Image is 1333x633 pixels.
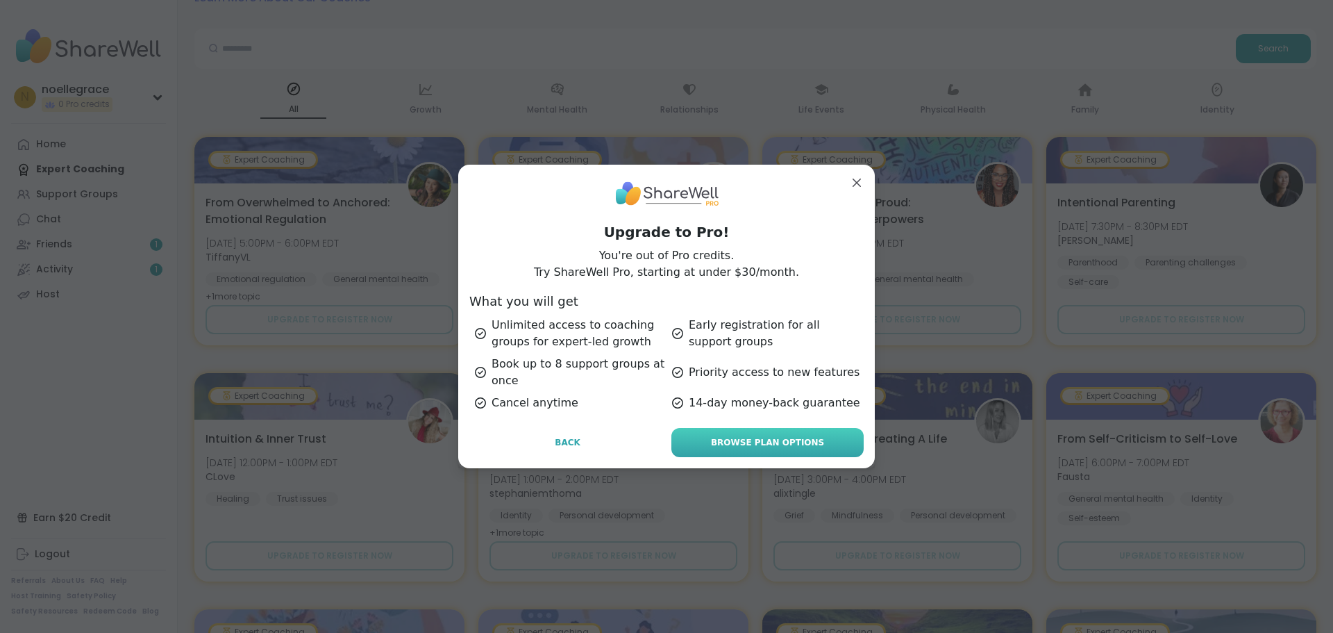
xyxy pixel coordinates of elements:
div: Unlimited access to coaching groups for expert-led growth [475,317,666,350]
div: Book up to 8 support groups at once [475,356,666,389]
div: Priority access to new features [672,356,864,389]
span: Browse Plan Options [711,436,824,449]
p: You're out of Pro credits. Try ShareWell Pro, starting at under $30/month. [534,247,799,281]
div: Early registration for all support groups [672,317,864,350]
span: Back [555,436,580,449]
div: Cancel anytime [475,395,666,411]
div: 14-day money-back guarantee [672,395,864,411]
h1: Upgrade to Pro! [469,222,864,242]
button: Back [469,428,666,457]
a: Browse Plan Options [671,428,864,457]
img: ShareWell Logo [614,176,719,211]
h3: What you will get [469,292,864,311]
